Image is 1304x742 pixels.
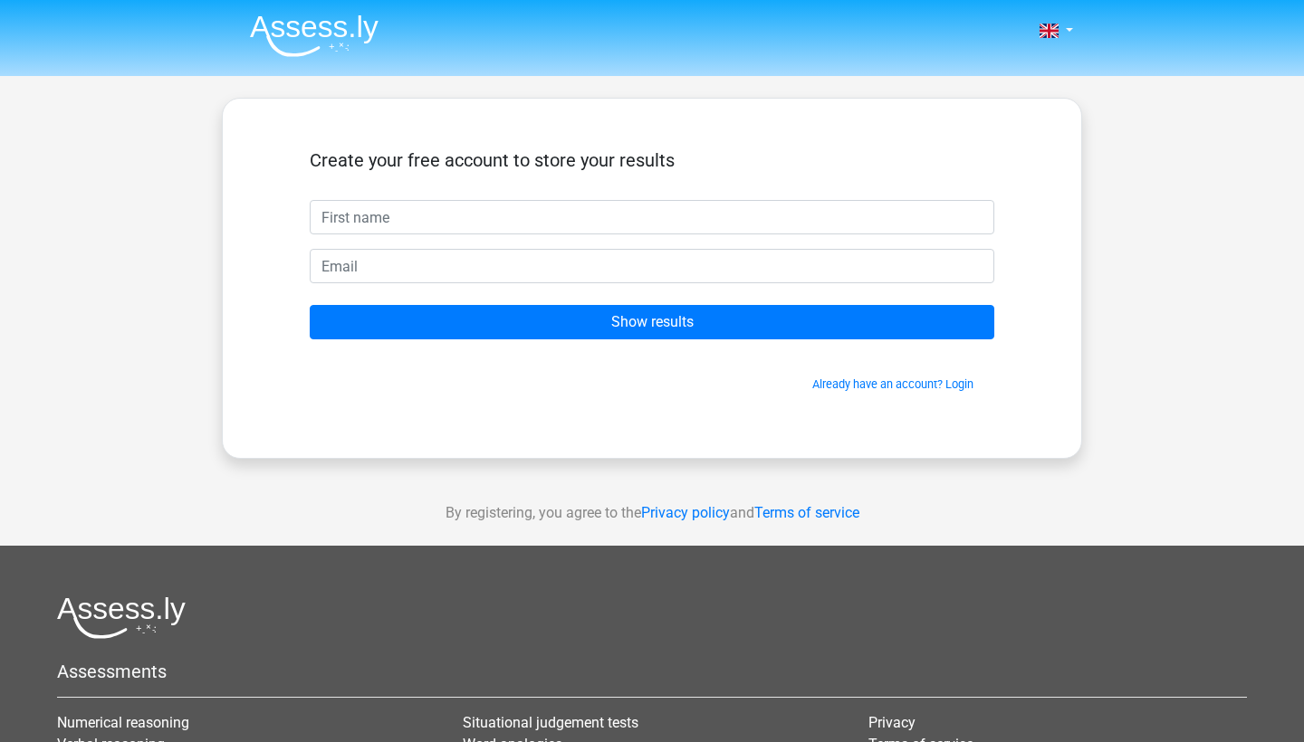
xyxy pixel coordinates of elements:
a: Terms of service [754,504,859,521]
img: Assessly [250,14,379,57]
h5: Create your free account to store your results [310,149,994,171]
a: Situational judgement tests [463,714,638,731]
input: Show results [310,305,994,339]
a: Privacy [868,714,916,731]
a: Already have an account? Login [812,377,973,391]
a: Numerical reasoning [57,714,189,731]
a: Privacy policy [641,504,730,521]
input: First name [310,200,994,234]
img: Assessly logo [57,596,186,639]
input: Email [310,249,994,283]
h5: Assessments [57,661,1247,682]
